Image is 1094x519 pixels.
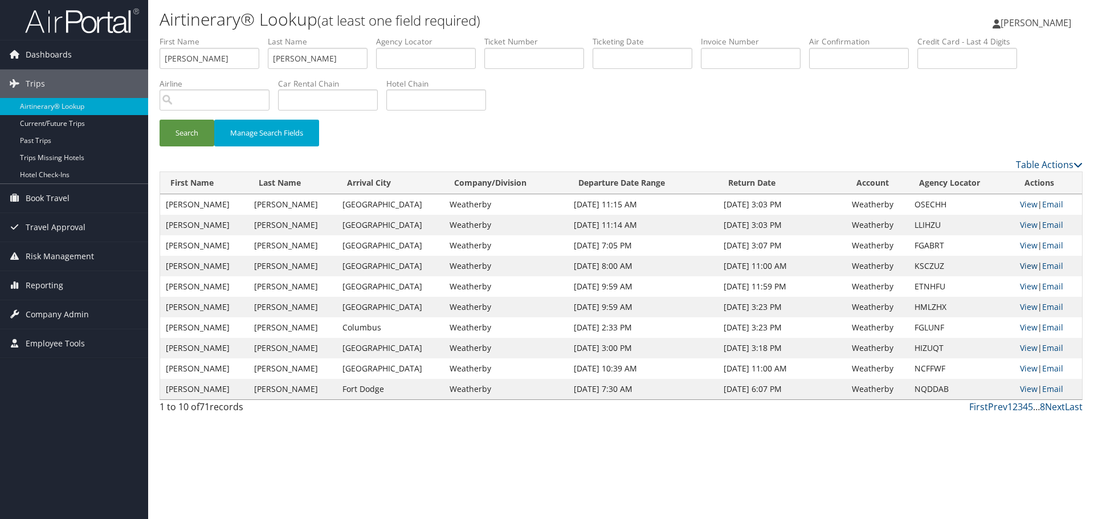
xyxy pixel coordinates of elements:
[1007,401,1013,413] a: 1
[248,215,337,235] td: [PERSON_NAME]
[248,297,337,317] td: [PERSON_NAME]
[1014,297,1082,317] td: |
[337,317,444,338] td: Columbus
[1020,219,1038,230] a: View
[568,297,718,317] td: [DATE] 9:59 AM
[160,235,248,256] td: [PERSON_NAME]
[718,194,847,215] td: [DATE] 3:03 PM
[1014,256,1082,276] td: |
[1042,240,1063,251] a: Email
[1020,301,1038,312] a: View
[718,276,847,297] td: [DATE] 11:59 PM
[337,379,444,399] td: Fort Dodge
[1033,401,1040,413] span: …
[1045,401,1065,413] a: Next
[1014,172,1082,194] th: Actions
[248,317,337,338] td: [PERSON_NAME]
[909,358,1015,379] td: NCFFWF
[444,276,568,297] td: Weatherby
[1014,317,1082,338] td: |
[568,276,718,297] td: [DATE] 9:59 AM
[909,256,1015,276] td: KSCZUZ
[917,36,1026,47] label: Credit Card - Last 4 Digits
[909,235,1015,256] td: FGABRT
[160,7,775,31] h1: Airtinerary® Lookup
[160,338,248,358] td: [PERSON_NAME]
[809,36,917,47] label: Air Confirmation
[444,256,568,276] td: Weatherby
[909,172,1015,194] th: Agency Locator: activate to sort column ascending
[26,213,85,242] span: Travel Approval
[846,276,908,297] td: Weatherby
[1042,322,1063,333] a: Email
[337,235,444,256] td: [GEOGRAPHIC_DATA]
[1042,342,1063,353] a: Email
[568,172,718,194] th: Departure Date Range: activate to sort column ascending
[160,297,248,317] td: [PERSON_NAME]
[846,172,908,194] th: Account: activate to sort column ascending
[1040,401,1045,413] a: 8
[718,358,847,379] td: [DATE] 11:00 AM
[160,358,248,379] td: [PERSON_NAME]
[1042,383,1063,394] a: Email
[846,317,908,338] td: Weatherby
[337,215,444,235] td: [GEOGRAPHIC_DATA]
[1020,322,1038,333] a: View
[160,215,248,235] td: [PERSON_NAME]
[248,194,337,215] td: [PERSON_NAME]
[386,78,495,89] label: Hotel Chain
[1020,281,1038,292] a: View
[1013,401,1018,413] a: 2
[1001,17,1071,29] span: [PERSON_NAME]
[909,379,1015,399] td: NQDDAB
[248,172,337,194] th: Last Name: activate to sort column ascending
[909,276,1015,297] td: ETNHFU
[846,235,908,256] td: Weatherby
[701,36,809,47] label: Invoice Number
[1016,158,1083,171] a: Table Actions
[1014,379,1082,399] td: |
[846,297,908,317] td: Weatherby
[568,338,718,358] td: [DATE] 3:00 PM
[1014,276,1082,297] td: |
[160,36,268,47] label: First Name
[846,358,908,379] td: Weatherby
[718,172,847,194] th: Return Date: activate to sort column ascending
[718,379,847,399] td: [DATE] 6:07 PM
[846,379,908,399] td: Weatherby
[160,256,248,276] td: [PERSON_NAME]
[248,379,337,399] td: [PERSON_NAME]
[1023,401,1028,413] a: 4
[160,276,248,297] td: [PERSON_NAME]
[337,172,444,194] th: Arrival City: activate to sort column ascending
[568,235,718,256] td: [DATE] 7:05 PM
[1020,383,1038,394] a: View
[160,194,248,215] td: [PERSON_NAME]
[718,297,847,317] td: [DATE] 3:23 PM
[988,401,1007,413] a: Prev
[444,172,568,194] th: Company/Division
[846,256,908,276] td: Weatherby
[160,379,248,399] td: [PERSON_NAME]
[1020,240,1038,251] a: View
[1020,342,1038,353] a: View
[568,358,718,379] td: [DATE] 10:39 AM
[160,120,214,146] button: Search
[444,338,568,358] td: Weatherby
[846,215,908,235] td: Weatherby
[337,276,444,297] td: [GEOGRAPHIC_DATA]
[909,317,1015,338] td: FGLUNF
[1014,215,1082,235] td: |
[568,215,718,235] td: [DATE] 11:14 AM
[1042,199,1063,210] a: Email
[444,317,568,338] td: Weatherby
[1014,235,1082,256] td: |
[909,338,1015,358] td: HIZUQT
[1042,260,1063,271] a: Email
[160,172,248,194] th: First Name: activate to sort column ascending
[1042,219,1063,230] a: Email
[718,317,847,338] td: [DATE] 3:23 PM
[1042,281,1063,292] a: Email
[909,215,1015,235] td: LLIHZU
[593,36,701,47] label: Ticketing Date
